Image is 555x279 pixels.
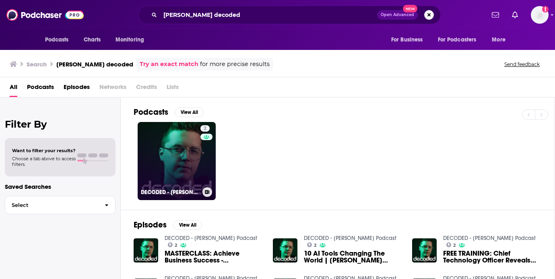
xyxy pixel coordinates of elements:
button: open menu [110,32,155,48]
button: View All [173,220,202,230]
img: User Profile [531,6,549,24]
button: open menu [433,32,488,48]
span: 2 [204,125,206,133]
span: for more precise results [200,60,270,69]
button: Show profile menu [531,6,549,24]
span: For Podcasters [438,34,477,45]
button: Open AdvancedNew [377,10,418,20]
a: 2DECODED - [PERSON_NAME] Podcast [138,122,216,200]
span: MASTERCLASS: Achieve Business Success - [PERSON_NAME] [165,250,263,264]
span: For Business [391,34,423,45]
a: Charts [78,32,106,48]
div: Search podcasts, credits, & more... [138,6,441,24]
a: Show notifications dropdown [509,8,521,22]
a: Episodes [64,81,90,97]
span: Monitoring [116,34,144,45]
a: All [10,81,17,97]
span: 2 [314,244,316,247]
button: View All [175,107,204,117]
h2: Filter By [5,118,116,130]
span: 2 [175,244,177,247]
a: FREE TRAINING: Chief Technology Officer Reveals Blueprint [443,250,542,264]
span: New [403,5,417,12]
a: DECODED - Alfie Whattam Podcast [304,235,396,242]
a: DECODED - Alfie Whattam Podcast [165,235,257,242]
a: 2 [168,242,177,247]
a: EpisodesView All [134,220,202,230]
h3: DECODED - [PERSON_NAME] Podcast [141,189,199,196]
svg: Add a profile image [542,6,549,12]
a: 2 [307,242,317,247]
span: Credits [136,81,157,97]
span: Networks [99,81,126,97]
button: Send feedback [502,61,542,68]
a: MASTERCLASS: Achieve Business Success - Alfie Whattam [165,250,263,264]
a: 10 AI Tools Changing The World | Alfie Whattam Podcast #129 [304,250,402,264]
p: Saved Searches [5,183,116,190]
img: 10 AI Tools Changing The World | Alfie Whattam Podcast #129 [273,238,297,263]
span: Select [5,203,98,208]
span: 10 AI Tools Changing The World | [PERSON_NAME] Podcast #129 [304,250,402,264]
span: Charts [84,34,101,45]
button: Select [5,196,116,214]
a: 2 [446,242,456,247]
span: Choose a tab above to access filters. [12,156,76,167]
a: DECODED - Alfie Whattam Podcast [443,235,536,242]
a: 2 [200,125,210,132]
img: Podchaser - Follow, Share and Rate Podcasts [6,7,84,23]
h2: Episodes [134,220,167,230]
h3: [PERSON_NAME] decoded [56,60,133,68]
img: MASTERCLASS: Achieve Business Success - Alfie Whattam [134,238,158,263]
a: PodcastsView All [134,107,204,117]
a: Podcasts [27,81,54,97]
span: 2 [453,244,456,247]
span: More [492,34,505,45]
button: open menu [486,32,516,48]
span: Logged in as carolinejames [531,6,549,24]
a: Try an exact match [140,60,198,69]
h3: Search [27,60,47,68]
button: open menu [39,32,79,48]
img: FREE TRAINING: Chief Technology Officer Reveals Blueprint [412,238,437,263]
button: open menu [386,32,433,48]
input: Search podcasts, credits, & more... [160,8,377,21]
span: Podcasts [45,34,69,45]
h2: Podcasts [134,107,168,117]
span: Lists [167,81,179,97]
a: Show notifications dropdown [489,8,502,22]
span: Want to filter your results? [12,148,76,153]
span: Open Advanced [381,13,414,17]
